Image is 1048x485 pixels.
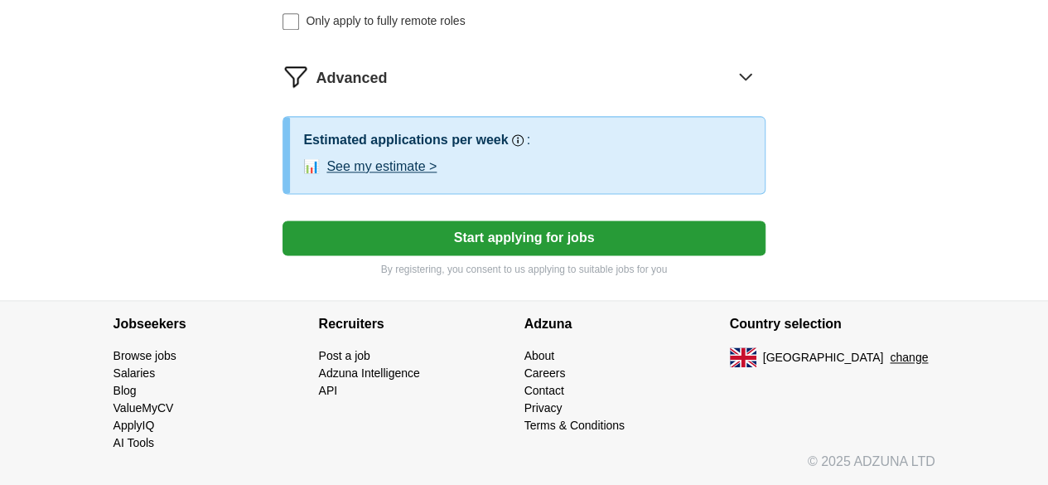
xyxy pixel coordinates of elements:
p: By registering, you consent to us applying to suitable jobs for you [283,262,765,277]
div: © 2025 ADZUNA LTD [100,452,949,485]
img: UK flag [730,347,756,367]
h3: Estimated applications per week [303,130,508,150]
button: change [890,349,928,366]
a: API [319,384,338,397]
img: filter [283,63,309,90]
a: Contact [524,384,564,397]
h3: : [527,130,530,150]
a: ValueMyCV [113,401,174,415]
a: Post a job [319,349,370,362]
a: ApplyIQ [113,419,155,432]
a: AI Tools [113,436,155,449]
button: Start applying for jobs [283,221,765,255]
a: Blog [113,384,137,397]
a: Salaries [113,366,156,380]
h4: Country selection [730,301,935,347]
span: [GEOGRAPHIC_DATA] [763,349,884,366]
span: 📊 [303,157,320,177]
button: See my estimate > [326,157,437,177]
a: Adzuna Intelligence [319,366,420,380]
a: Terms & Conditions [524,419,625,432]
span: Only apply to fully remote roles [306,12,465,30]
a: Careers [524,366,566,380]
a: Privacy [524,401,563,415]
a: Browse jobs [113,349,176,362]
a: About [524,349,555,362]
input: Only apply to fully remote roles [283,13,299,30]
span: Advanced [316,67,387,90]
